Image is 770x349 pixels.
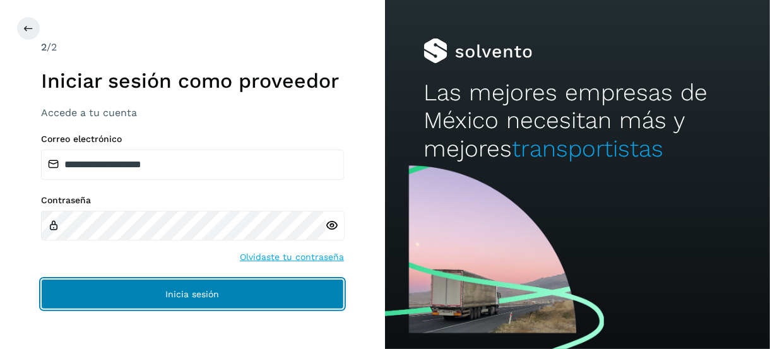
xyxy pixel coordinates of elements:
label: Correo electrónico [41,134,344,145]
h2: Las mejores empresas de México necesitan más y mejores [423,79,731,163]
h3: Accede a tu cuenta [41,107,344,119]
a: Olvidaste tu contraseña [240,251,344,264]
span: Inicia sesión [166,290,220,299]
h1: Iniciar sesión como proveedor [41,69,344,93]
button: Inicia sesión [41,279,344,309]
span: transportistas [512,135,663,162]
div: /2 [41,40,344,55]
span: 2 [41,41,47,53]
label: Contraseña [41,195,344,206]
